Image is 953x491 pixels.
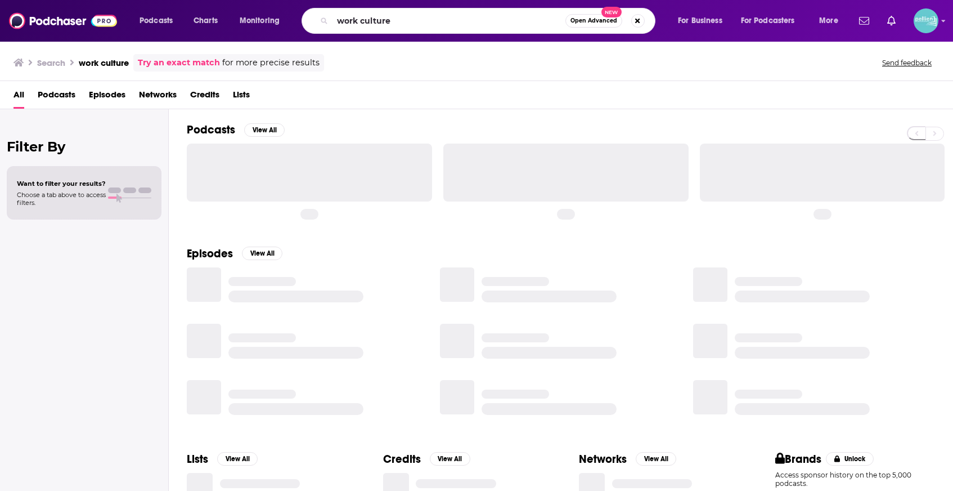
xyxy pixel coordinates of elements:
[914,8,938,33] img: User Profile
[186,12,224,30] a: Charts
[775,452,822,466] h2: Brands
[7,139,161,155] h2: Filter By
[187,247,233,261] h2: Episodes
[217,452,258,466] button: View All
[879,58,935,68] button: Send feedback
[240,13,280,29] span: Monitoring
[826,452,874,466] button: Unlock
[139,86,177,109] a: Networks
[14,86,24,109] a: All
[17,180,106,188] span: Want to filter your results?
[187,123,285,137] a: PodcastsView All
[914,8,938,33] span: Logged in as JessicaPellien
[140,13,173,29] span: Podcasts
[636,452,676,466] button: View All
[79,57,129,68] h3: work culture
[194,13,218,29] span: Charts
[601,7,622,17] span: New
[187,452,258,466] a: ListsView All
[17,191,106,207] span: Choose a tab above to access filters.
[819,13,838,29] span: More
[332,12,565,30] input: Search podcasts, credits, & more...
[565,14,622,28] button: Open AdvancedNew
[187,452,208,466] h2: Lists
[579,452,627,466] h2: Networks
[312,8,666,34] div: Search podcasts, credits, & more...
[741,13,795,29] span: For Podcasters
[811,12,852,30] button: open menu
[855,11,874,30] a: Show notifications dropdown
[187,247,282,261] a: EpisodesView All
[138,56,220,69] a: Try an exact match
[383,452,470,466] a: CreditsView All
[775,471,936,488] p: Access sponsor history on the top 5,000 podcasts.
[570,18,617,24] span: Open Advanced
[914,8,938,33] button: Show profile menu
[242,247,282,260] button: View All
[678,13,722,29] span: For Business
[132,12,187,30] button: open menu
[89,86,125,109] a: Episodes
[670,12,736,30] button: open menu
[883,11,900,30] a: Show notifications dropdown
[9,10,117,32] img: Podchaser - Follow, Share and Rate Podcasts
[37,57,65,68] h3: Search
[232,12,294,30] button: open menu
[734,12,811,30] button: open menu
[187,123,235,137] h2: Podcasts
[190,86,219,109] a: Credits
[233,86,250,109] a: Lists
[222,56,320,69] span: for more precise results
[38,86,75,109] a: Podcasts
[244,123,285,137] button: View All
[430,452,470,466] button: View All
[579,452,676,466] a: NetworksView All
[383,452,421,466] h2: Credits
